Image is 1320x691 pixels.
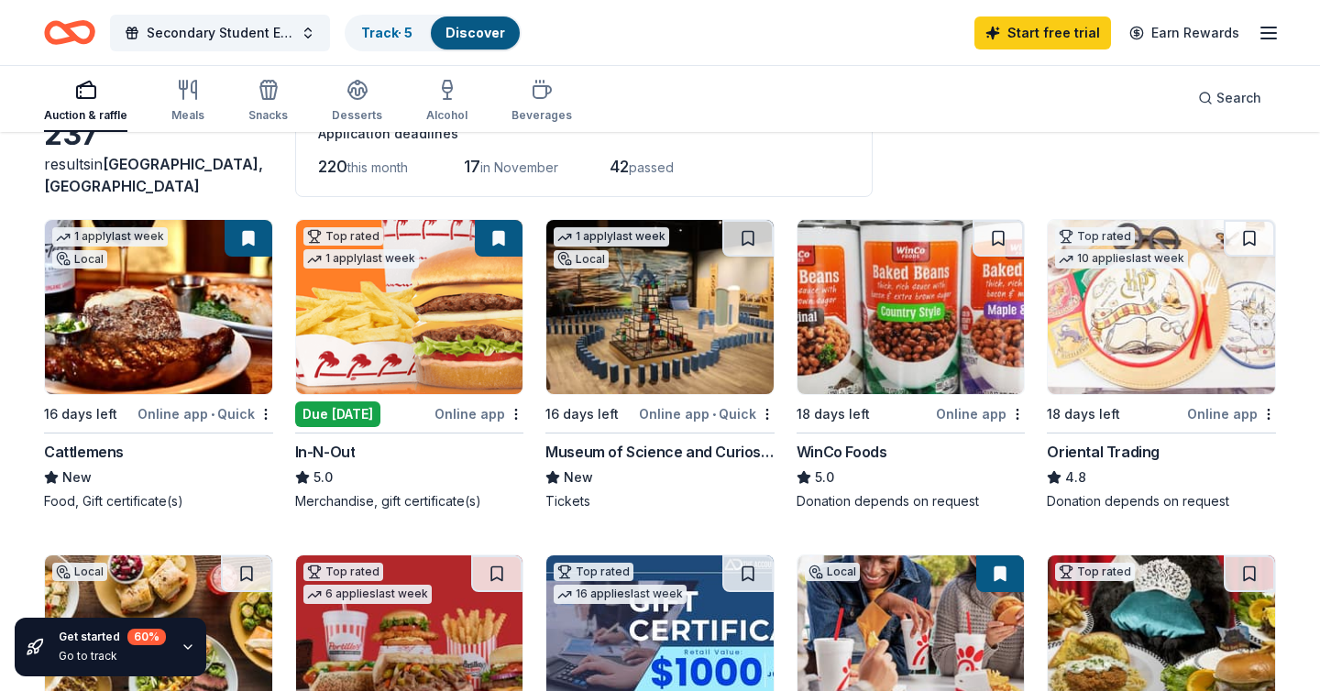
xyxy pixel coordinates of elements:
[171,108,204,123] div: Meals
[303,227,383,246] div: Top rated
[426,108,467,123] div: Alcohol
[564,466,593,488] span: New
[44,403,117,425] div: 16 days left
[171,71,204,132] button: Meals
[1047,219,1276,510] a: Image for Oriental TradingTop rated10 applieslast week18 days leftOnline appOriental Trading4.8Do...
[464,157,480,176] span: 17
[318,157,347,176] span: 220
[1187,402,1276,425] div: Online app
[610,157,629,176] span: 42
[44,155,263,195] span: [GEOGRAPHIC_DATA], [GEOGRAPHIC_DATA]
[303,249,419,269] div: 1 apply last week
[554,563,633,581] div: Top rated
[313,466,333,488] span: 5.0
[211,407,214,422] span: •
[1047,492,1276,510] div: Donation depends on request
[545,492,775,510] div: Tickets
[295,492,524,510] div: Merchandise, gift certificate(s)
[511,71,572,132] button: Beverages
[303,563,383,581] div: Top rated
[110,15,330,51] button: Secondary Student Events
[52,250,107,269] div: Local
[59,649,166,664] div: Go to track
[545,219,775,510] a: Image for Museum of Science and Curiosity1 applylast weekLocal16 days leftOnline app•QuickMuseum ...
[127,629,166,645] div: 60 %
[639,402,775,425] div: Online app Quick
[445,25,505,40] a: Discover
[936,402,1025,425] div: Online app
[332,71,382,132] button: Desserts
[480,159,558,175] span: in November
[797,441,887,463] div: WinCo Foods
[554,250,609,269] div: Local
[332,108,382,123] div: Desserts
[511,108,572,123] div: Beverages
[434,402,523,425] div: Online app
[797,492,1026,510] div: Donation depends on request
[44,155,263,195] span: in
[295,219,524,510] a: Image for In-N-OutTop rated1 applylast weekDue [DATE]Online appIn-N-Out5.0Merchandise, gift certi...
[295,401,380,427] div: Due [DATE]
[248,108,288,123] div: Snacks
[62,466,92,488] span: New
[44,219,273,510] a: Image for Cattlemens1 applylast weekLocal16 days leftOnline app•QuickCattlemensNewFood, Gift cert...
[554,227,669,247] div: 1 apply last week
[426,71,467,132] button: Alcohol
[815,466,834,488] span: 5.0
[248,71,288,132] button: Snacks
[44,108,127,123] div: Auction & raffle
[147,22,293,44] span: Secondary Student Events
[1118,16,1250,49] a: Earn Rewards
[1048,220,1275,394] img: Image for Oriental Trading
[303,585,432,604] div: 6 applies last week
[629,159,674,175] span: passed
[44,153,273,197] div: results
[797,219,1026,510] a: Image for WinCo Foods18 days leftOnline appWinCo Foods5.0Donation depends on request
[44,116,273,153] div: 237
[361,25,412,40] a: Track· 5
[554,585,687,604] div: 16 applies last week
[45,220,272,394] img: Image for Cattlemens
[137,402,273,425] div: Online app Quick
[1047,441,1160,463] div: Oriental Trading
[1055,227,1135,246] div: Top rated
[712,407,716,422] span: •
[1055,563,1135,581] div: Top rated
[345,15,522,51] button: Track· 5Discover
[797,220,1025,394] img: Image for WinCo Foods
[974,16,1111,49] a: Start free trial
[44,11,95,54] a: Home
[52,563,107,581] div: Local
[1065,466,1086,488] span: 4.8
[52,227,168,247] div: 1 apply last week
[44,441,124,463] div: Cattlemens
[1216,87,1261,109] span: Search
[1183,80,1276,116] button: Search
[44,71,127,132] button: Auction & raffle
[545,403,619,425] div: 16 days left
[1047,403,1120,425] div: 18 days left
[545,441,775,463] div: Museum of Science and Curiosity
[296,220,523,394] img: Image for In-N-Out
[295,441,356,463] div: In-N-Out
[797,403,870,425] div: 18 days left
[805,563,860,581] div: Local
[318,123,850,145] div: Application deadlines
[59,629,166,645] div: Get started
[347,159,408,175] span: this month
[546,220,774,394] img: Image for Museum of Science and Curiosity
[1055,249,1188,269] div: 10 applies last week
[44,492,273,510] div: Food, Gift certificate(s)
